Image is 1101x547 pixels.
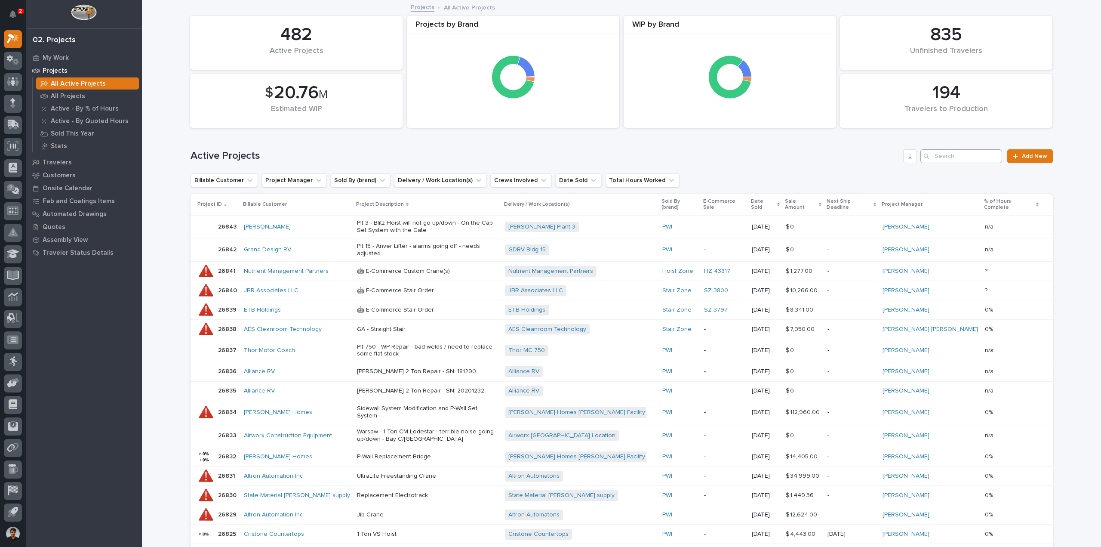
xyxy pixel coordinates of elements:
[218,222,238,231] p: 26843
[508,409,645,416] a: [PERSON_NAME] Homes [PERSON_NAME] Facility
[662,347,672,354] a: PWI
[883,409,929,416] a: [PERSON_NAME]
[662,473,672,480] a: PWI
[191,381,1053,401] tr: 2683526835 Alliance RV [PERSON_NAME] 2 Ton Repair - SN: 20201232Alliance RV PWI -[DATE]$ 0$ 0 -[P...
[752,473,779,480] p: [DATE]
[357,306,498,314] p: 🤖 E-Commerce Stair Order
[244,511,303,519] a: Altron Automation Inc
[357,511,498,519] p: Jib Crane
[490,173,552,187] button: Crews Involved
[985,510,995,519] p: 0%
[244,347,295,354] a: Thor Motor Coach
[244,453,312,460] a: [PERSON_NAME] Homes
[33,77,142,90] a: All Active Projects
[43,54,69,62] p: My Work
[26,182,142,195] a: Onsite Calendar
[827,326,876,333] p: -
[33,36,76,45] div: 02. Projects
[244,492,350,499] a: State Material [PERSON_NAME] supply
[357,387,498,395] p: [PERSON_NAME] 2 Ton Repair - SN: 20201232
[205,105,388,123] div: Estimated WIP
[827,432,876,439] p: -
[662,453,672,460] a: PWI
[786,430,796,439] p: $ 0
[985,305,995,314] p: 0%
[786,244,796,253] p: $ 0
[752,223,779,231] p: [DATE]
[662,492,672,499] a: PWI
[662,387,672,395] a: PWI
[218,529,238,538] p: 26825
[43,210,107,218] p: Automated Drawings
[357,343,498,358] p: Plt 750 - WP Repair - bad welds / need to replace some flat stock
[920,149,1002,163] div: Search
[191,262,1053,281] tr: 2684126841 Nutrient Management Partners 🤖 E-Commerce Custom Crane(s)Nutrient Management Partners ...
[319,89,328,100] span: M
[508,511,560,519] a: Altron Automatons
[752,347,779,354] p: [DATE]
[26,207,142,220] a: Automated Drawings
[662,246,672,253] a: PWI
[508,246,546,253] a: GDRV Bldg 15
[218,285,239,294] p: 26840
[883,223,929,231] a: [PERSON_NAME]
[883,387,929,395] a: [PERSON_NAME]
[357,219,498,234] p: Plt 3 - Blitz Hoist will not go up/down - On the Cap Set System with the Gate
[205,46,388,65] div: Active Projects
[218,407,238,416] p: 26834
[43,236,88,244] p: Assembly View
[662,306,692,314] a: Stair Zone
[191,281,1053,300] tr: 2684026840 JBR Associates LLC 🤖 E-Commerce Stair OrderJBR Associates LLC Stair Zone SZ 3800 [DATE...
[191,300,1053,320] tr: 2683926839 ETB Holdings 🤖 E-Commerce Stair OrderETB Holdings Stair Zone SZ 3797 [DATE]$ 8,341.00$...
[752,268,779,275] p: [DATE]
[786,510,819,519] p: $ 12,624.00
[218,366,238,375] p: 26836
[827,511,876,519] p: -
[985,266,989,275] p: ?
[883,492,929,499] a: [PERSON_NAME]
[985,222,995,231] p: n/a
[508,387,539,395] a: Alliance RV
[191,238,1053,262] tr: 2684226842 Grand Design RV Plt 15 - Anver Lifter - alarms going off - needs adjustedGDRV Bldg 15 ...
[984,197,1034,213] p: % of Hours Complete
[508,268,593,275] a: Nutrient Management Partners
[43,172,76,179] p: Customers
[191,320,1053,339] tr: 2683826838 AES Cleanroom Technology GA - Straight StairAES Cleanroom Technology Stair Zone -[DATE...
[752,387,779,395] p: [DATE]
[191,173,258,187] button: Billable Customer
[752,432,779,439] p: [DATE]
[508,347,545,354] a: Thor MC 750
[624,20,836,34] div: WIP by Brand
[51,93,85,100] p: All Projects
[883,511,929,519] a: [PERSON_NAME]
[51,105,119,113] p: Active - By % of Hours
[827,223,876,231] p: -
[191,447,1053,467] tr: 2683226832 [PERSON_NAME] Homes P-Wall Replacement Bridge[PERSON_NAME] Homes [PERSON_NAME] Facilit...
[357,326,498,333] p: GA - Straight Stair
[218,490,238,499] p: 26830
[244,409,312,416] a: [PERSON_NAME] Homes
[786,266,814,275] p: $ 1,277.00
[662,409,672,416] a: PWI
[704,432,745,439] p: -
[662,268,693,275] a: Hoist Zone
[662,531,672,538] a: PWI
[243,200,287,209] p: Billable Customer
[71,4,96,20] img: Workspace Logo
[786,407,821,416] p: $ 112,960.00
[191,339,1053,362] tr: 2683726837 Thor Motor Coach Plt 750 - WP Repair - bad welds / need to replace some flat stockThor...
[26,246,142,259] a: Traveler Status Details
[218,510,238,519] p: 26829
[218,324,238,333] p: 26838
[444,2,495,12] p: All Active Projects
[357,531,498,538] p: 1 Ton VS Hoist
[244,268,329,275] a: Nutrient Management Partners
[411,2,434,12] a: Projects
[33,90,142,102] a: All Projects
[555,173,602,187] button: Date Sold
[827,387,876,395] p: -
[1007,149,1052,163] a: Add New
[704,347,745,354] p: -
[883,287,929,294] a: [PERSON_NAME]
[26,64,142,77] a: Projects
